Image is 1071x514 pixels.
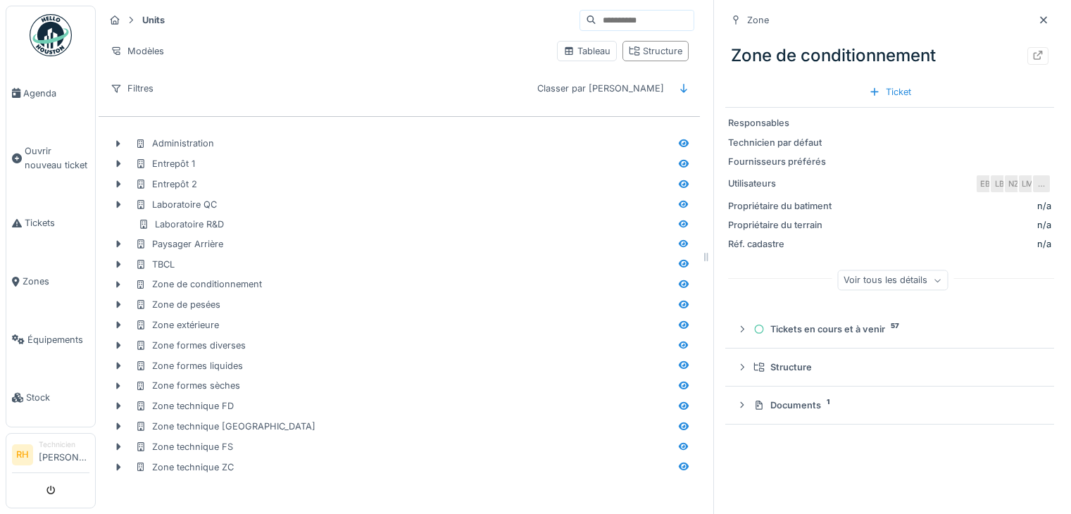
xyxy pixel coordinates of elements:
[135,359,243,372] div: Zone formes liquides
[728,218,834,232] div: Propriétaire du terrain
[728,237,834,251] div: Réf. cadastre
[563,44,610,58] div: Tableau
[30,14,72,56] img: Badge_color-CXgf-gQk.svg
[728,155,834,168] div: Fournisseurs préférés
[135,277,262,291] div: Zone de conditionnement
[135,420,315,433] div: Zone technique [GEOGRAPHIC_DATA]
[6,123,95,194] a: Ouvrir nouveau ticket
[137,13,170,27] strong: Units
[753,399,1037,412] div: Documents
[135,318,219,332] div: Zone extérieure
[989,174,1009,194] div: LB
[728,177,834,190] div: Utilisateurs
[6,252,95,311] a: Zones
[531,78,670,99] div: Classer par [PERSON_NAME]
[135,258,175,271] div: TBCL
[135,237,223,251] div: Paysager Arrière
[863,82,917,101] div: Ticket
[12,439,89,473] a: RH Technicien[PERSON_NAME]
[753,322,1037,336] div: Tickets en cours et à venir
[839,237,1051,251] div: n/a
[23,87,89,100] span: Agenda
[747,13,769,27] div: Zone
[12,444,33,465] li: RH
[1003,174,1023,194] div: NZ
[27,333,89,346] span: Équipements
[135,379,240,392] div: Zone formes sèches
[135,339,246,352] div: Zone formes diverses
[25,144,89,171] span: Ouvrir nouveau ticket
[6,64,95,123] a: Agenda
[1037,199,1051,213] div: n/a
[6,194,95,253] a: Tickets
[26,391,89,404] span: Stock
[6,369,95,427] a: Stock
[135,157,195,170] div: Entrepôt 1
[731,354,1048,380] summary: Structure
[731,316,1048,342] summary: Tickets en cours et à venir57
[104,78,160,99] div: Filtres
[6,311,95,369] a: Équipements
[135,440,233,453] div: Zone technique FS
[837,270,948,291] div: Voir tous les détails
[138,218,224,231] div: Laboratoire R&D
[728,199,834,213] div: Propriétaire du batiment
[135,399,234,413] div: Zone technique FD
[753,361,1037,374] div: Structure
[839,218,1051,232] div: n/a
[728,116,834,130] div: Responsables
[39,439,89,450] div: Technicien
[629,44,682,58] div: Structure
[975,174,995,194] div: EB
[1017,174,1037,194] div: LM
[731,392,1048,418] summary: Documents1
[135,177,197,191] div: Entrepôt 2
[135,460,234,474] div: Zone technique ZC
[23,275,89,288] span: Zones
[135,198,217,211] div: Laboratoire QC
[728,136,834,149] div: Technicien par défaut
[104,41,170,61] div: Modèles
[25,216,89,230] span: Tickets
[1032,174,1051,194] div: …
[135,298,220,311] div: Zone de pesées
[135,137,214,150] div: Administration
[39,439,89,470] li: [PERSON_NAME]
[725,37,1054,74] div: Zone de conditionnement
